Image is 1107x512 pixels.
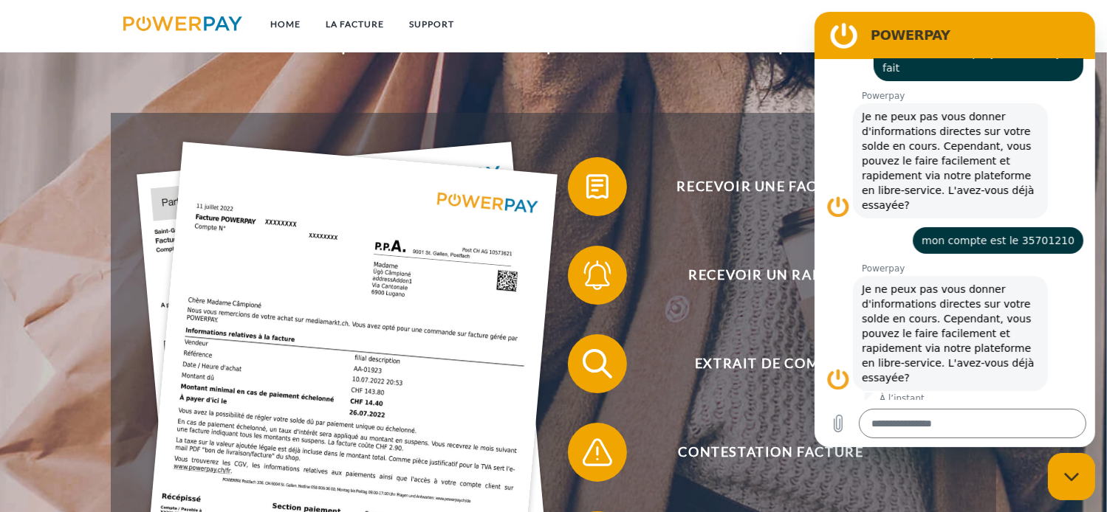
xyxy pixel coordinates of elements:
[258,11,313,38] a: Home
[397,11,467,38] a: Support
[568,334,952,393] button: Extrait de compte
[590,157,952,216] span: Recevoir une facture ?
[590,423,952,482] span: Contestation Facture
[590,246,952,305] span: Recevoir un rappel?
[579,434,616,471] img: qb_warning.svg
[313,11,397,38] a: LA FACTURE
[914,11,953,38] a: CG
[590,334,952,393] span: Extrait de compte
[815,12,1095,447] iframe: Fenêtre de messagerie
[568,423,952,482] button: Contestation Facture
[579,345,616,382] img: qb_search.svg
[568,246,952,305] button: Recevoir un rappel?
[568,157,952,216] button: Recevoir une facture ?
[579,257,616,294] img: qb_bell.svg
[1048,453,1095,500] iframe: Bouton de lancement de la fenêtre de messagerie, conversation en cours
[123,16,242,31] img: logo-powerpay.svg
[579,168,616,205] img: qb_bill.svg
